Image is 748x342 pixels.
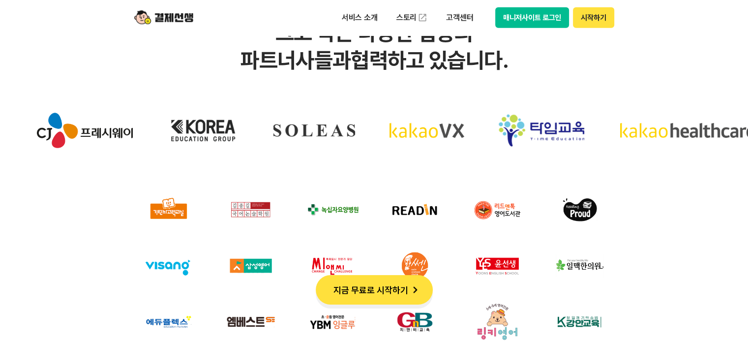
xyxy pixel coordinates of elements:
[20,19,728,74] h2: 크고 작은 다양한 업종의 파트너사들과 협력하고 있습니다.
[544,243,615,289] img: 파트너사 이미지
[133,243,204,289] img: 파트너사 이미지
[18,106,114,155] img: cj프레시웨이
[439,9,480,27] p: 고객센터
[3,272,65,297] a: 홈
[90,287,102,295] span: 대화
[127,272,189,297] a: 설정
[418,13,427,23] img: 외부 도메인 오픈
[316,275,433,305] button: 지금 무료로 시작하기
[335,9,385,27] p: 서비스 소개
[479,106,565,155] img: 타임교육
[462,187,533,233] img: 파트너사 이미지
[298,187,368,233] img: 파트너사 이미지
[389,8,435,28] a: 스토리
[599,106,737,155] img: 카카오헬스케어
[134,8,193,27] img: logo
[495,7,569,28] button: 매니저사이트 로그인
[462,243,533,289] img: 파트너사 이미지
[380,187,450,233] img: 파트너사 이미지
[152,287,164,295] span: 설정
[298,243,368,289] img: 파트너사 이미지
[380,243,450,289] img: 파트너사 이미지
[254,106,335,155] img: soleas
[215,187,286,233] img: 파트너사 이미지
[370,106,445,155] img: 카카오VX
[573,7,614,28] button: 시작하기
[408,283,422,297] img: 화살표 아이콘
[148,106,219,155] img: korea education group
[133,187,204,233] img: 파트너사 이미지
[544,187,615,233] img: 파트너사 이미지
[215,243,286,289] img: 파트너사 이미지
[65,272,127,297] a: 대화
[31,287,37,295] span: 홈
